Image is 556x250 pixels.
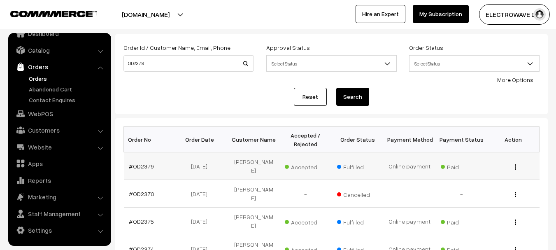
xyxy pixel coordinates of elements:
[441,161,482,171] span: Paid
[228,152,279,180] td: [PERSON_NAME]
[27,85,108,93] a: Abandoned Cart
[285,216,326,227] span: Accepted
[10,206,108,221] a: Staff Management
[129,163,154,170] a: #OD2379
[10,156,108,171] a: Apps
[10,173,108,188] a: Reports
[93,4,198,25] button: [DOMAIN_NAME]
[294,88,327,106] a: Reset
[337,161,378,171] span: Fulfilled
[27,74,108,83] a: Orders
[533,8,546,21] img: user
[336,88,369,106] button: Search
[267,56,396,71] span: Select Status
[435,180,487,208] td: -
[129,190,154,197] a: #OD2370
[285,161,326,171] span: Accepted
[356,5,405,23] a: Hire an Expert
[337,188,378,199] span: Cancelled
[515,220,516,225] img: Menu
[487,127,539,152] th: Action
[176,127,228,152] th: Order Date
[10,43,108,58] a: Catalog
[441,216,482,227] span: Paid
[27,96,108,104] a: Contact Enquires
[10,140,108,154] a: Website
[176,208,228,235] td: [DATE]
[10,189,108,204] a: Marketing
[176,152,228,180] td: [DATE]
[279,127,331,152] th: Accepted / Rejected
[479,4,550,25] button: ELECTROWAVE DE…
[124,127,176,152] th: Order No
[10,123,108,138] a: Customers
[409,56,539,71] span: Select Status
[266,55,397,72] span: Select Status
[409,55,540,72] span: Select Status
[384,152,435,180] td: Online payment
[515,164,516,170] img: Menu
[384,127,435,152] th: Payment Method
[228,127,279,152] th: Customer Name
[337,216,378,227] span: Fulfilled
[228,208,279,235] td: [PERSON_NAME]
[435,127,487,152] th: Payment Status
[10,106,108,121] a: WebPOS
[384,208,435,235] td: Online payment
[10,26,108,41] a: Dashboard
[332,127,384,152] th: Order Status
[497,76,533,83] a: More Options
[413,5,469,23] a: My Subscription
[123,43,230,52] label: Order Id / Customer Name, Email, Phone
[515,192,516,197] img: Menu
[228,180,279,208] td: [PERSON_NAME]
[10,223,108,238] a: Settings
[10,59,108,74] a: Orders
[10,8,82,18] a: COMMMERCE
[10,11,97,17] img: COMMMERCE
[176,180,228,208] td: [DATE]
[266,43,310,52] label: Approval Status
[123,55,254,72] input: Order Id / Customer Name / Customer Email / Customer Phone
[409,43,443,52] label: Order Status
[129,218,154,225] a: #OD2375
[279,180,331,208] td: -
